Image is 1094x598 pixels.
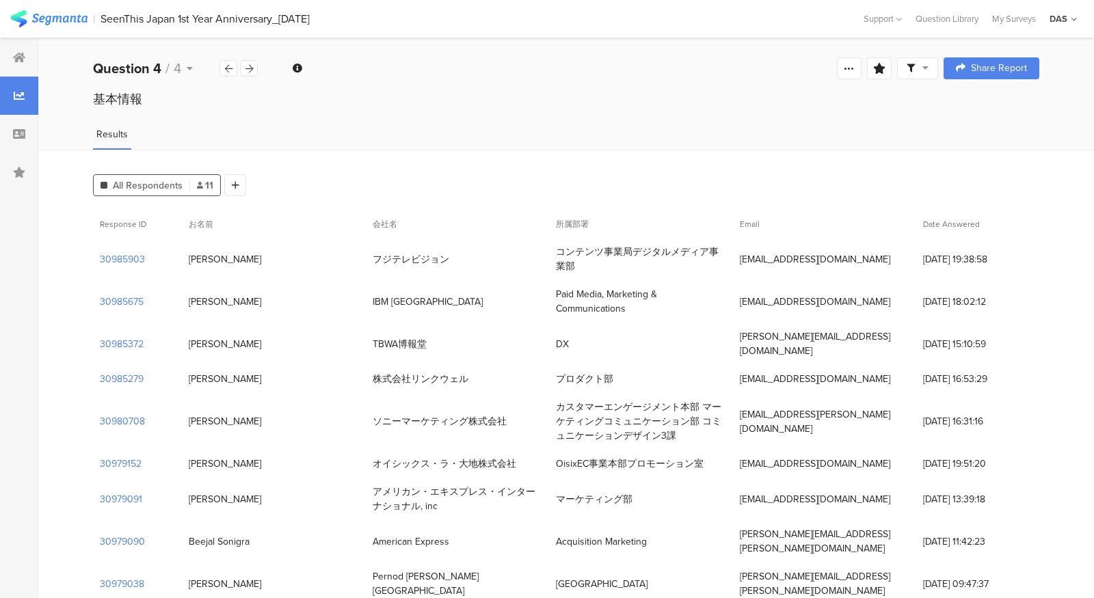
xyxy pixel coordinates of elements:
div: マーケティング部 [556,492,632,506]
div: American Express [373,534,449,549]
span: Results [96,127,128,141]
div: Paid Media, Marketing & Communications [556,287,726,316]
span: Share Report [971,64,1027,73]
div: カスタマーエンゲージメント本部 マーケティングコミュニケーション部 コミュニケーションデザイン3課 [556,400,726,443]
div: [PERSON_NAME] [189,337,261,351]
div: [PERSON_NAME] [189,414,261,429]
section: 30979090 [100,534,145,549]
span: [DATE] 18:02:12 [923,295,1032,309]
div: TBWA博報堂 [373,337,427,351]
div: [EMAIL_ADDRESS][PERSON_NAME][DOMAIN_NAME] [740,407,910,436]
span: Date Answered [923,218,980,230]
div: DAS [1050,12,1067,25]
span: [DATE] 15:10:59 [923,337,1032,351]
span: [DATE] 16:31:16 [923,414,1032,429]
div: [EMAIL_ADDRESS][DOMAIN_NAME] [740,372,890,386]
div: オイシックス・ラ・大地株式会社 [373,457,516,471]
div: Support [864,8,902,29]
div: アメリカン・エキスプレス・インターナショナル, inc [373,485,543,513]
span: [DATE] 09:47:37 [923,577,1032,591]
div: [EMAIL_ADDRESS][DOMAIN_NAME] [740,295,890,309]
span: [DATE] 19:51:20 [923,457,1032,471]
b: Question 4 [93,58,161,79]
section: 30985903 [100,252,145,267]
a: Question Library [909,12,985,25]
div: 株式会社リンクウェル [373,372,468,386]
div: OisixEC事業本部プロモーション室 [556,457,704,471]
div: IBM [GEOGRAPHIC_DATA] [373,295,483,309]
span: 会社名 [373,218,397,230]
section: 30985372 [100,337,144,351]
a: My Surveys [985,12,1043,25]
div: 基本情報 [93,90,1039,108]
span: お名前 [189,218,213,230]
div: [EMAIL_ADDRESS][DOMAIN_NAME] [740,252,890,267]
div: フジテレビジョン [373,252,449,267]
section: 30979152 [100,457,142,471]
span: / [165,58,170,79]
span: 所属部署 [556,218,589,230]
span: Response ID [100,218,146,230]
div: [PERSON_NAME] [189,295,261,309]
div: [PERSON_NAME] [189,457,261,471]
section: 30985279 [100,372,144,386]
div: [EMAIL_ADDRESS][DOMAIN_NAME] [740,492,890,506]
span: [DATE] 16:53:29 [923,372,1032,386]
span: [DATE] 13:39:18 [923,492,1032,506]
span: 11 [197,178,213,193]
div: [PERSON_NAME][EMAIL_ADDRESS][DOMAIN_NAME] [740,329,910,358]
div: プロダクト部 [556,372,613,386]
section: 30980708 [100,414,145,429]
span: Email [740,218,760,230]
div: SeenThis Japan 1st Year Anniversary_[DATE] [101,12,310,25]
span: All Respondents [113,178,183,193]
div: Acquisition Marketing [556,534,647,549]
div: [PERSON_NAME] [189,372,261,386]
div: コンテンツ事業局デジタルメディア事業部 [556,245,726,273]
section: 30979038 [100,577,144,591]
div: DX [556,337,569,351]
span: [DATE] 19:38:58 [923,252,1032,267]
div: Pernod [PERSON_NAME] [GEOGRAPHIC_DATA] [373,569,543,598]
div: [PERSON_NAME] [189,577,261,591]
div: Beejal Sonigra [189,534,250,549]
div: [PERSON_NAME] [189,252,261,267]
section: 30979091 [100,492,142,506]
div: [PERSON_NAME][EMAIL_ADDRESS][PERSON_NAME][DOMAIN_NAME] [740,527,910,556]
div: ソニーマーケティング株式会社 [373,414,507,429]
div: [EMAIL_ADDRESS][DOMAIN_NAME] [740,457,890,471]
section: 30985675 [100,295,144,309]
div: [PERSON_NAME][EMAIL_ADDRESS][PERSON_NAME][DOMAIN_NAME] [740,569,910,598]
div: | [93,11,95,27]
div: [PERSON_NAME] [189,492,261,506]
img: segmanta logo [10,10,88,27]
div: [GEOGRAPHIC_DATA] [556,577,648,591]
span: 4 [174,58,181,79]
span: [DATE] 11:42:23 [923,534,1032,549]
